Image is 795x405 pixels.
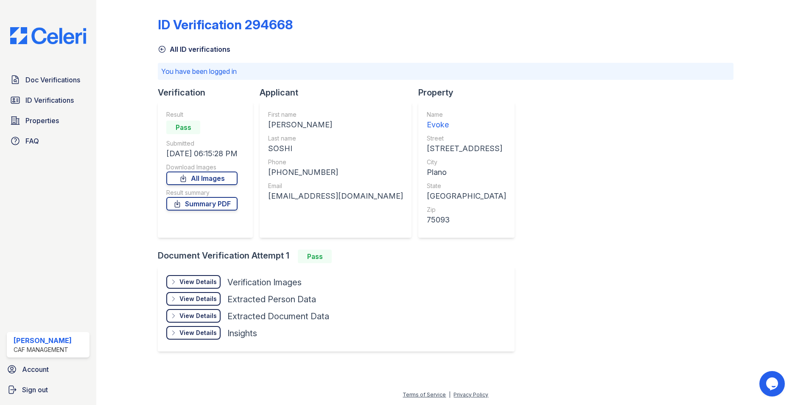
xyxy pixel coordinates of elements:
a: Summary PDF [166,197,238,211]
a: Terms of Service [403,391,446,398]
span: FAQ [25,136,39,146]
a: Account [3,361,93,378]
div: View Details [179,278,217,286]
div: SOSHI [268,143,403,155]
div: CAF Management [14,346,72,354]
a: Privacy Policy [453,391,488,398]
div: Street [427,134,506,143]
div: Result summary [166,188,238,197]
div: [DATE] 06:15:28 PM [166,148,238,160]
div: View Details [179,295,217,303]
div: Zip [427,205,506,214]
a: All ID verifications [158,44,230,54]
div: Insights [227,327,257,339]
span: ID Verifications [25,95,74,105]
p: You have been logged in [161,66,730,76]
div: Extracted Document Data [227,310,329,322]
a: ID Verifications [7,92,90,109]
div: Download Images [166,163,238,172]
div: Applicant [260,87,418,98]
div: First name [268,110,403,119]
div: Pass [298,250,332,263]
div: [EMAIL_ADDRESS][DOMAIN_NAME] [268,190,403,202]
div: Submitted [166,139,238,148]
div: Result [166,110,238,119]
div: 75093 [427,214,506,226]
div: Verification [158,87,260,98]
div: Plano [427,166,506,178]
div: Last name [268,134,403,143]
div: Email [268,182,403,190]
img: CE_Logo_Blue-a8612792a0a2168367f1c8372b55b34899dd931a85d93a1a3d3e32e68fde9ad4.png [3,27,93,44]
a: Properties [7,112,90,129]
div: City [427,158,506,166]
div: View Details [179,312,217,320]
div: Document Verification Attempt 1 [158,250,521,263]
iframe: chat widget [759,371,787,397]
a: FAQ [7,132,90,149]
div: Phone [268,158,403,166]
span: Properties [25,115,59,126]
div: [PHONE_NUMBER] [268,166,403,178]
div: [STREET_ADDRESS] [427,143,506,155]
div: [GEOGRAPHIC_DATA] [427,190,506,202]
div: Evoke [427,119,506,131]
div: Verification Images [227,276,302,288]
div: Pass [166,121,200,134]
div: | [449,391,451,398]
div: View Details [179,329,217,337]
div: [PERSON_NAME] [14,335,72,346]
a: Name Evoke [427,110,506,131]
div: Extracted Person Data [227,293,316,305]
span: Account [22,364,49,374]
div: ID Verification 294668 [158,17,293,32]
a: Sign out [3,381,93,398]
div: [PERSON_NAME] [268,119,403,131]
div: State [427,182,506,190]
a: All Images [166,172,238,185]
span: Sign out [22,385,48,395]
a: Doc Verifications [7,71,90,88]
div: Property [418,87,521,98]
span: Doc Verifications [25,75,80,85]
div: Name [427,110,506,119]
